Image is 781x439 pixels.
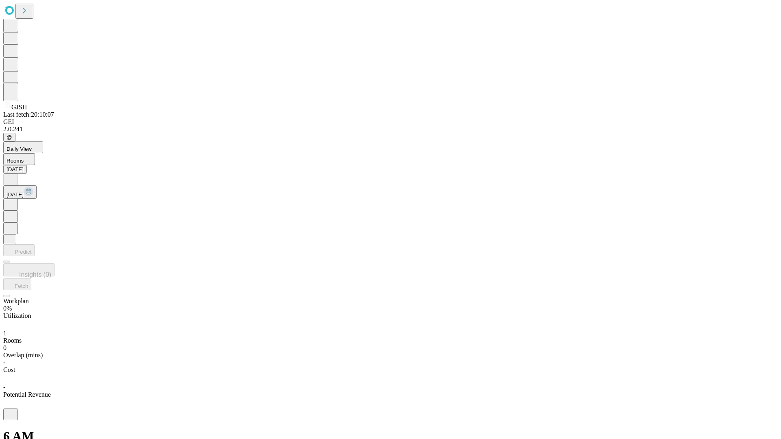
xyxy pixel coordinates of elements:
span: GJSH [11,104,27,111]
span: Rooms [7,158,24,164]
span: Overlap (mins) [3,352,43,359]
div: GEI [3,118,778,126]
span: Insights (0) [19,271,51,278]
span: - [3,384,5,391]
span: Rooms [3,337,22,344]
button: [DATE] [3,185,37,199]
button: Insights (0) [3,263,55,276]
span: Utilization [3,312,31,319]
button: Daily View [3,141,43,153]
span: @ [7,134,12,140]
span: 0 [3,344,7,351]
button: Predict [3,244,35,256]
span: - [3,359,5,366]
button: Fetch [3,278,31,290]
span: Cost [3,366,15,373]
span: Workplan [3,298,29,304]
div: 2.0.241 [3,126,778,133]
button: @ [3,133,15,141]
span: 0% [3,305,12,312]
button: Rooms [3,153,35,165]
span: Potential Revenue [3,391,51,398]
span: Last fetch: 20:10:07 [3,111,54,118]
span: [DATE] [7,191,24,198]
button: [DATE] [3,165,27,174]
span: 1 [3,330,7,337]
span: Daily View [7,146,32,152]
